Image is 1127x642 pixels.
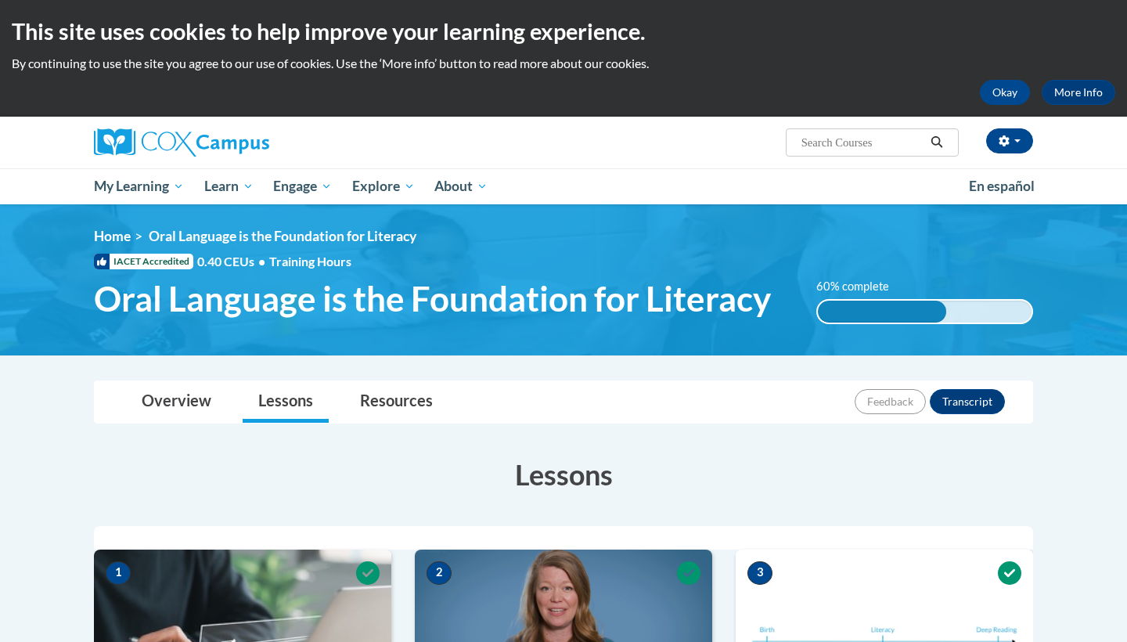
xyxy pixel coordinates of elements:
[263,168,342,204] a: Engage
[94,278,771,319] span: Oral Language is the Foundation for Literacy
[980,80,1030,105] button: Okay
[427,561,452,585] span: 2
[194,168,264,204] a: Learn
[94,128,269,157] img: Cox Campus
[816,278,906,295] label: 60% complete
[747,561,772,585] span: 3
[12,16,1115,47] h2: This site uses cookies to help improve your learning experience.
[930,389,1005,414] button: Transcript
[273,177,332,196] span: Engage
[800,133,925,152] input: Search Courses
[126,381,227,423] a: Overview
[1042,80,1115,105] a: More Info
[434,177,488,196] span: About
[344,381,448,423] a: Resources
[818,301,946,323] div: 60% complete
[969,178,1035,194] span: En español
[94,254,193,269] span: IACET Accredited
[94,455,1033,494] h3: Lessons
[243,381,329,423] a: Lessons
[84,168,194,204] a: My Learning
[342,168,425,204] a: Explore
[149,228,416,244] span: Oral Language is the Foundation for Literacy
[959,170,1045,203] a: En español
[94,177,184,196] span: My Learning
[258,254,265,269] span: •
[94,228,131,244] a: Home
[12,55,1115,72] p: By continuing to use the site you agree to our use of cookies. Use the ‘More info’ button to read...
[269,254,351,269] span: Training Hours
[855,389,926,414] button: Feedback
[925,133,949,152] button: Search
[70,168,1057,204] div: Main menu
[197,253,269,270] span: 0.40 CEUs
[94,128,391,157] a: Cox Campus
[204,177,254,196] span: Learn
[425,168,499,204] a: About
[986,128,1033,153] button: Account Settings
[106,561,131,585] span: 1
[352,177,415,196] span: Explore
